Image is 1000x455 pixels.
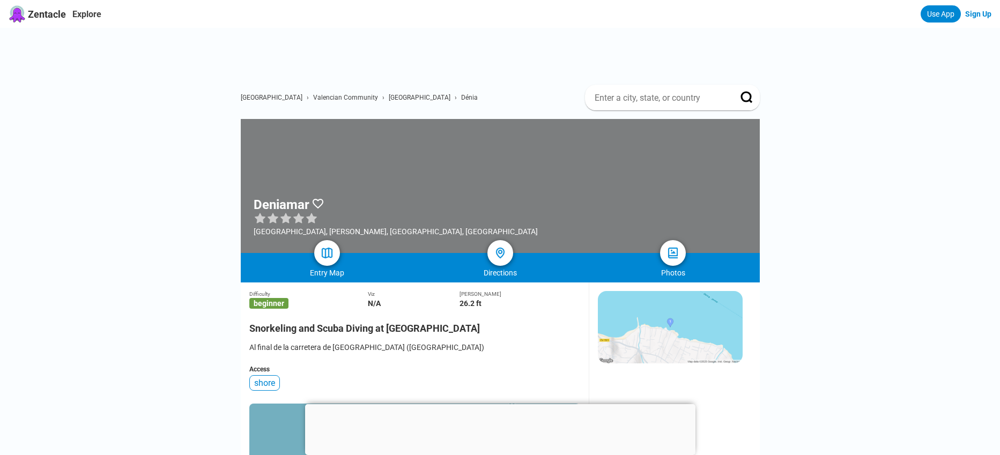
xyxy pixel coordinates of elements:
[307,94,309,101] span: ›
[241,94,302,101] a: [GEOGRAPHIC_DATA]
[587,268,760,277] div: Photos
[965,10,991,18] a: Sign Up
[461,94,478,101] a: Dénia
[666,247,679,259] img: photos
[313,94,378,101] a: Valencian Community
[460,291,580,297] div: [PERSON_NAME]
[249,366,580,373] div: Access
[598,291,743,363] img: staticmap
[368,291,460,297] div: Viz
[254,197,309,212] h1: Deniamar
[921,5,961,23] a: Use App
[389,94,450,101] a: [GEOGRAPHIC_DATA]
[249,291,368,297] div: Difficulty
[249,28,760,76] iframe: Advertisement
[382,94,384,101] span: ›
[254,227,538,236] div: [GEOGRAPHIC_DATA], [PERSON_NAME], [GEOGRAPHIC_DATA], [GEOGRAPHIC_DATA]
[455,94,457,101] span: ›
[321,247,334,259] img: map
[72,9,101,19] a: Explore
[249,342,580,353] div: Al final de la carretera de [GEOGRAPHIC_DATA] ([GEOGRAPHIC_DATA])
[249,298,288,309] span: beginner
[460,299,580,308] div: 26.2 ft
[413,268,587,277] div: Directions
[28,9,66,20] span: Zentacle
[494,247,507,259] img: directions
[9,5,26,23] img: Zentacle logo
[305,404,695,452] iframe: Advertisement
[368,299,460,308] div: N/A
[249,375,280,391] div: shore
[9,5,66,23] a: Zentacle logoZentacle
[314,240,340,266] a: map
[249,316,580,334] h2: Snorkeling and Scuba Diving at [GEOGRAPHIC_DATA]
[594,92,725,103] input: Enter a city, state, or country
[241,268,414,277] div: Entry Map
[660,240,686,266] a: photos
